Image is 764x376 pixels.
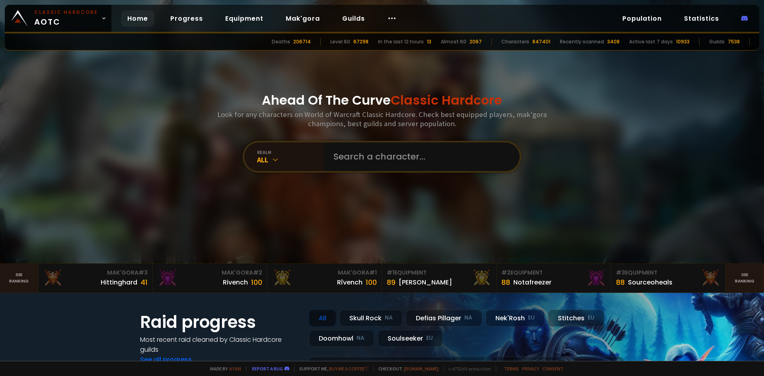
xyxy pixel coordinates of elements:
div: Sourceoheals [628,277,672,287]
div: 100 [366,277,377,288]
span: # 1 [369,269,377,277]
div: 67298 [353,38,368,45]
a: Terms [504,366,519,372]
span: # 3 [138,269,148,277]
small: NA [357,334,364,342]
a: Buy me a coffee [329,366,368,372]
a: Classic HardcoreAOTC [5,5,111,32]
a: Mak'Gora#2Rivench100 [153,264,267,292]
a: Equipment [219,10,270,27]
span: # 2 [253,269,262,277]
small: EU [528,314,535,322]
a: Privacy [522,366,539,372]
a: #2Equipment88Notafreezer [497,264,611,292]
input: Search a character... [329,142,510,171]
h3: Look for any characters on World of Warcraft Classic Hardcore. Check best equipped players, mak'g... [214,110,550,128]
div: Guilds [709,38,725,45]
div: [PERSON_NAME] [399,277,452,287]
div: Equipment [387,269,491,277]
div: Doomhowl [309,330,374,347]
small: EU [426,334,433,342]
h1: Raid progress [140,310,299,335]
div: Notafreezer [513,277,552,287]
div: 847401 [532,38,550,45]
a: Mak'Gora#1Rîvench100 [267,264,382,292]
h1: Ahead Of The Curve [262,91,502,110]
div: Skull Rock [339,310,403,327]
div: 13 [427,38,431,45]
div: Equipment [616,269,721,277]
a: Progress [164,10,209,27]
a: [DOMAIN_NAME] [404,366,439,372]
span: Checkout [373,366,439,372]
div: Mak'Gora [272,269,377,277]
span: Made by [205,366,241,372]
div: Mak'Gora [43,269,148,277]
div: Mak'Gora [158,269,262,277]
span: AOTC [34,9,98,28]
div: Equipment [501,269,606,277]
a: Statistics [678,10,725,27]
a: Seeranking [726,264,764,292]
span: Support me, [294,366,368,372]
div: Nek'Rosh [485,310,545,327]
div: All [257,155,324,164]
a: #3Equipment88Sourceoheals [611,264,726,292]
div: 89 [387,277,396,288]
div: 100 [251,277,262,288]
span: # 3 [616,269,625,277]
div: Deaths [272,38,290,45]
div: Rîvench [337,277,363,287]
span: v. d752d5 - production [443,366,491,372]
div: Level 60 [330,38,350,45]
small: NA [464,314,472,322]
div: Soulseeker [378,330,443,347]
span: Classic Hardcore [391,91,502,109]
div: All [309,310,336,327]
span: # 2 [501,269,511,277]
a: Home [121,10,154,27]
div: Defias Pillager [406,310,482,327]
a: Report a bug [252,366,283,372]
a: #1Equipment89[PERSON_NAME] [382,264,497,292]
a: Guilds [336,10,371,27]
div: 3408 [607,38,620,45]
a: See all progress [140,355,192,364]
div: 88 [501,277,510,288]
div: Almost 60 [441,38,466,45]
div: 2067 [470,38,482,45]
small: Classic Hardcore [34,9,98,16]
div: Characters [501,38,529,45]
div: realm [257,149,324,155]
small: NA [385,314,393,322]
div: Stitches [548,310,604,327]
a: Consent [542,366,563,372]
div: Active last 7 days [629,38,673,45]
a: Mak'Gora#3Hittinghard41 [38,264,153,292]
small: EU [588,314,594,322]
div: 10933 [676,38,690,45]
div: 206714 [293,38,311,45]
a: Population [616,10,668,27]
a: Mak'gora [279,10,326,27]
h4: Most recent raid cleaned by Classic Hardcore guilds [140,335,299,355]
a: a fan [229,366,241,372]
div: Recently scanned [560,38,604,45]
div: 41 [140,277,148,288]
div: 88 [616,277,625,288]
span: # 1 [387,269,394,277]
div: Rivench [223,277,248,287]
div: Hittinghard [101,277,137,287]
div: 7538 [728,38,740,45]
div: In the last 12 hours [378,38,424,45]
